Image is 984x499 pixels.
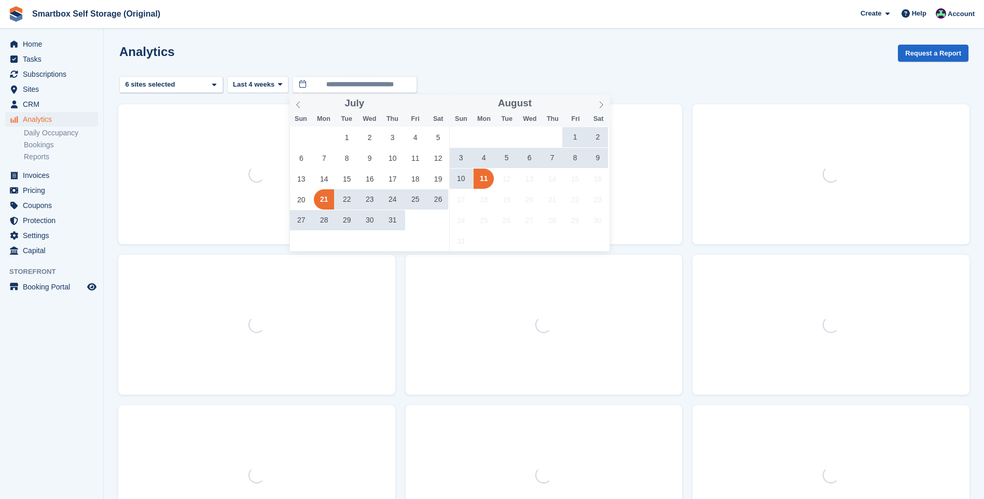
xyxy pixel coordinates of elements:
[495,116,518,122] span: Tue
[358,116,381,122] span: Wed
[496,189,517,210] span: August 19, 2025
[23,67,85,81] span: Subscriptions
[588,148,608,168] span: August 9, 2025
[23,213,85,228] span: Protection
[496,169,517,189] span: August 12, 2025
[382,189,403,210] span: July 24, 2025
[898,45,968,62] button: Request a Report
[364,98,397,109] input: Year
[473,116,495,122] span: Mon
[382,127,403,147] span: July 3, 2025
[337,189,357,210] span: July 22, 2025
[312,116,335,122] span: Mon
[588,210,608,230] span: August 30, 2025
[359,127,380,147] span: July 2, 2025
[588,127,608,147] span: August 2, 2025
[382,210,403,230] span: July 31, 2025
[23,280,85,294] span: Booking Portal
[227,76,288,93] button: Last 4 weeks
[474,210,494,230] span: August 25, 2025
[24,140,98,150] a: Bookings
[5,97,98,112] a: menu
[233,79,274,90] span: Last 4 weeks
[474,148,494,168] span: August 4, 2025
[359,189,380,210] span: July 23, 2025
[565,189,585,210] span: August 22, 2025
[28,5,164,22] a: Smartbox Self Storage (Original)
[9,267,103,277] span: Storefront
[345,99,365,108] span: July
[518,116,541,122] span: Wed
[542,169,562,189] span: August 14, 2025
[24,128,98,138] a: Daily Occupancy
[565,127,585,147] span: August 1, 2025
[23,198,85,213] span: Coupons
[542,210,562,230] span: August 28, 2025
[498,99,532,108] span: August
[23,97,85,112] span: CRM
[314,148,334,168] span: July 7, 2025
[451,189,471,210] span: August 17, 2025
[912,8,926,19] span: Help
[23,243,85,258] span: Capital
[404,116,427,122] span: Fri
[23,228,85,243] span: Settings
[588,169,608,189] span: August 16, 2025
[382,169,403,189] span: July 17, 2025
[496,210,517,230] span: August 26, 2025
[451,148,471,168] span: August 3, 2025
[496,148,517,168] span: August 5, 2025
[405,148,425,168] span: July 11, 2025
[23,112,85,127] span: Analytics
[542,148,562,168] span: August 7, 2025
[405,169,425,189] span: July 18, 2025
[861,8,881,19] span: Create
[359,148,380,168] span: July 9, 2025
[119,45,175,59] h2: Analytics
[519,169,539,189] span: August 13, 2025
[23,52,85,66] span: Tasks
[23,37,85,51] span: Home
[5,112,98,127] a: menu
[5,280,98,294] a: menu
[5,228,98,243] a: menu
[289,116,312,122] span: Sun
[5,243,98,258] a: menu
[5,168,98,183] a: menu
[451,210,471,230] span: August 24, 2025
[23,183,85,198] span: Pricing
[5,82,98,96] a: menu
[86,281,98,293] a: Preview store
[123,79,179,90] div: 6 sites selected
[5,52,98,66] a: menu
[335,116,358,122] span: Tue
[564,116,587,122] span: Fri
[519,210,539,230] span: August 27, 2025
[381,116,404,122] span: Thu
[24,152,98,162] a: Reports
[565,148,585,168] span: August 8, 2025
[337,148,357,168] span: July 8, 2025
[291,210,311,230] span: July 27, 2025
[291,148,311,168] span: July 6, 2025
[382,148,403,168] span: July 10, 2025
[474,189,494,210] span: August 18, 2025
[23,168,85,183] span: Invoices
[5,37,98,51] a: menu
[565,210,585,230] span: August 29, 2025
[428,189,448,210] span: July 26, 2025
[291,169,311,189] span: July 13, 2025
[428,169,448,189] span: July 19, 2025
[565,169,585,189] span: August 15, 2025
[532,98,564,109] input: Year
[588,189,608,210] span: August 23, 2025
[936,8,946,19] img: Alex Selenitsas
[337,210,357,230] span: July 29, 2025
[428,127,448,147] span: July 5, 2025
[23,82,85,96] span: Sites
[450,116,473,122] span: Sun
[428,148,448,168] span: July 12, 2025
[5,198,98,213] a: menu
[519,189,539,210] span: August 20, 2025
[314,189,334,210] span: July 21, 2025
